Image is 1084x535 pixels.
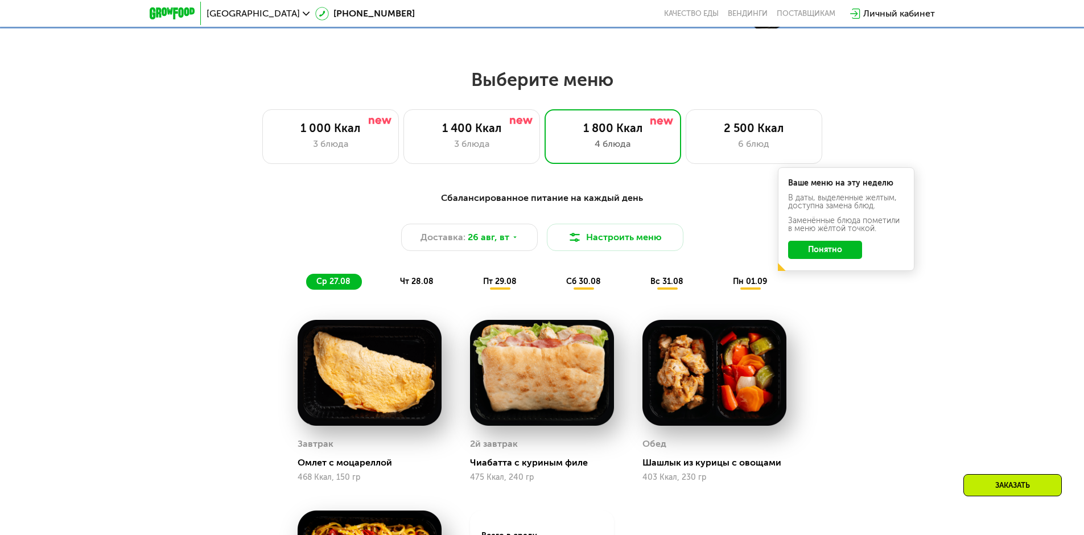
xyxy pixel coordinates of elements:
[470,457,623,468] div: Чиабатта с куриным филе
[557,137,669,151] div: 4 блюда
[547,224,683,251] button: Настроить меню
[642,473,786,482] div: 403 Ккал, 230 гр
[298,457,451,468] div: Омлет с моцареллой
[298,473,442,482] div: 468 Ккал, 150 гр
[788,217,904,233] div: Заменённые блюда пометили в меню жёлтой точкой.
[788,241,862,259] button: Понятно
[642,435,666,452] div: Обед
[316,277,351,286] span: ср 27.08
[788,179,904,187] div: Ваше меню на эту неделю
[788,194,904,210] div: В даты, выделенные желтым, доступна замена блюд.
[274,121,387,135] div: 1 000 Ккал
[470,473,614,482] div: 475 Ккал, 240 гр
[963,474,1062,496] div: Заказать
[650,277,683,286] span: вс 31.08
[664,9,719,18] a: Качество еды
[205,191,879,205] div: Сбалансированное питание на каждый день
[36,68,1048,91] h2: Выберите меню
[642,457,796,468] div: Шашлык из курицы с овощами
[777,9,835,18] div: поставщикам
[863,7,935,20] div: Личный кабинет
[728,9,768,18] a: Вендинги
[415,137,528,151] div: 3 блюда
[298,435,333,452] div: Завтрак
[470,435,518,452] div: 2й завтрак
[698,137,810,151] div: 6 блюд
[207,9,300,18] span: [GEOGRAPHIC_DATA]
[483,277,517,286] span: пт 29.08
[415,121,528,135] div: 1 400 Ккал
[557,121,669,135] div: 1 800 Ккал
[698,121,810,135] div: 2 500 Ккал
[274,137,387,151] div: 3 блюда
[421,231,465,244] span: Доставка:
[468,231,509,244] span: 26 авг, вт
[733,277,767,286] span: пн 01.09
[315,7,415,20] a: [PHONE_NUMBER]
[566,277,601,286] span: сб 30.08
[400,277,434,286] span: чт 28.08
